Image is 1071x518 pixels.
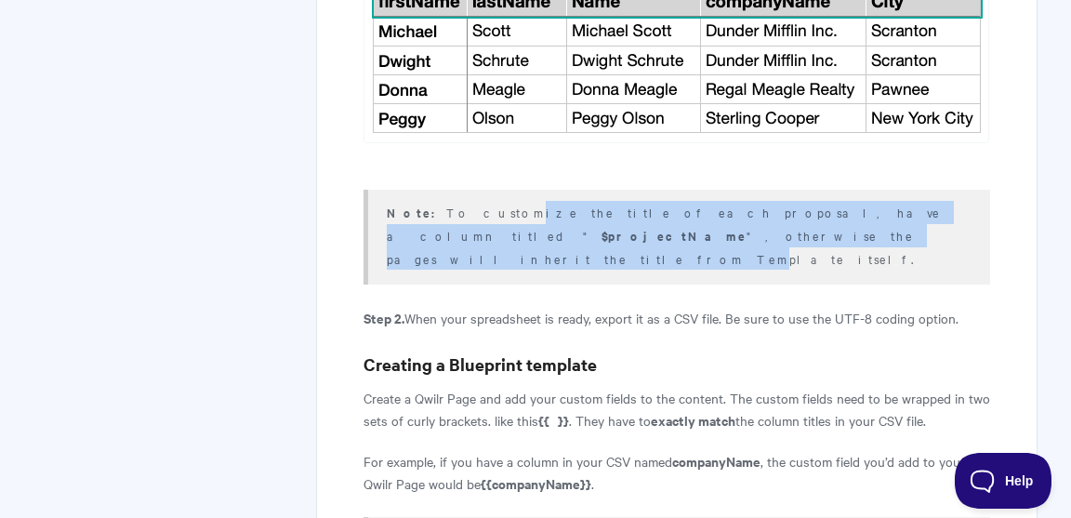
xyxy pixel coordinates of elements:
[387,201,967,270] p: To customize the title of each proposal, have a column titled " ", otherwise the pages will inher...
[364,308,404,327] strong: Step 2.
[364,352,990,378] h3: Creating a Blueprint template
[538,410,569,430] strong: {{ }}
[672,451,760,471] strong: companyName
[651,410,735,430] strong: exactly match
[602,227,747,245] b: $projectName
[481,473,591,493] strong: {{companyName}}
[364,387,990,432] p: Create a Qwilr Page and add your custom fields to the content. The custom fields need to be wrapp...
[955,453,1052,509] iframe: Toggle Customer Support
[364,450,990,495] p: For example, if you have a column in your CSV named , the custom field you’d add to your Qwilr Pa...
[387,204,446,221] b: Note:
[364,307,990,329] p: When your spreadsheet is ready, export it as a CSV file. Be sure to use the UTF-8 coding option.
